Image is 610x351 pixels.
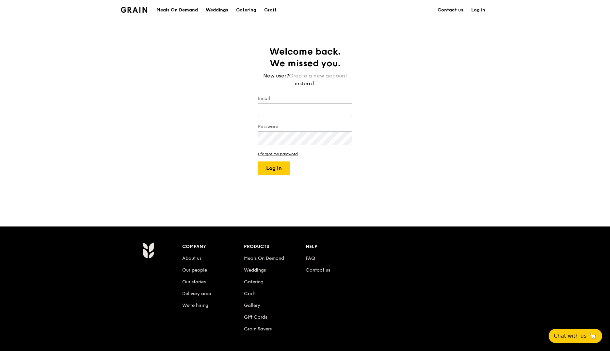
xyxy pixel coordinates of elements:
h1: Welcome back. We missed you. [258,46,352,69]
a: Our stories [182,279,206,285]
a: Delivery area [182,291,211,296]
a: FAQ [306,256,315,261]
div: Catering [236,0,256,20]
span: Chat with us [554,332,586,340]
a: Gallery [244,303,260,308]
label: Password [258,124,352,130]
a: Log in [467,0,489,20]
a: Grain Savers [244,326,272,332]
div: Weddings [206,0,228,20]
a: Craft [260,0,281,20]
a: I forgot my password [258,152,352,156]
a: Weddings [244,267,266,273]
button: Log in [258,161,290,175]
a: Contact us [306,267,330,273]
div: Help [306,242,367,251]
div: Company [182,242,244,251]
a: Catering [232,0,260,20]
img: Grain [142,242,154,259]
span: New user? [263,73,289,79]
label: Email [258,95,352,102]
span: 🦙 [589,332,597,340]
a: We’re hiring [182,303,208,308]
a: Meals On Demand [244,256,284,261]
a: Gift Cards [244,314,267,320]
a: Create a new account [289,72,347,80]
a: Catering [244,279,264,285]
img: Grain [121,7,147,13]
div: Products [244,242,306,251]
a: Our people [182,267,207,273]
span: instead. [295,80,315,87]
a: About us [182,256,201,261]
div: Craft [264,0,277,20]
a: Craft [244,291,256,296]
a: Weddings [202,0,232,20]
div: Meals On Demand [156,0,198,20]
a: Contact us [434,0,467,20]
button: Chat with us🦙 [549,329,602,343]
